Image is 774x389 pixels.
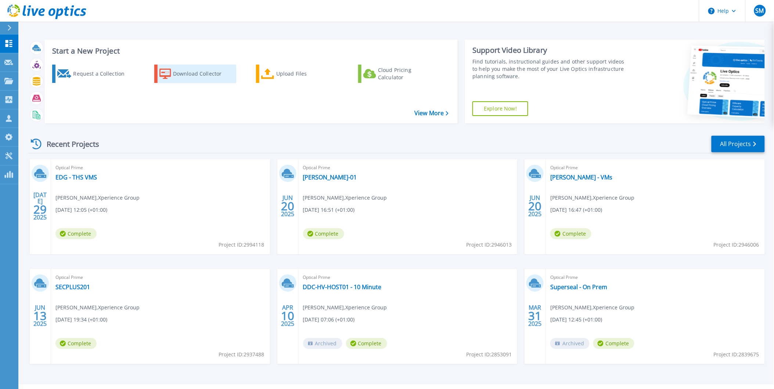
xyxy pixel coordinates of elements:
[529,313,542,319] span: 31
[528,193,542,219] div: JUN 2025
[550,283,607,291] a: Superseal - On Prem
[303,164,513,172] span: Optical Prime
[472,58,626,80] div: Find tutorials, instructional guides and other support videos to help you make the most of your L...
[219,241,264,249] span: Project ID: 2994118
[33,302,47,329] div: JUN 2025
[55,194,140,202] span: [PERSON_NAME] , Xperience Group
[52,65,134,83] a: Request a Collection
[276,66,335,81] div: Upload Files
[756,8,764,14] span: SM
[472,46,626,55] div: Support Video Library
[346,338,387,349] span: Complete
[303,303,387,312] span: [PERSON_NAME] , Xperience Group
[33,193,47,219] div: [DATE] 2025
[358,65,440,83] a: Cloud Pricing Calculator
[303,194,387,202] span: [PERSON_NAME] , Xperience Group
[550,316,602,324] span: [DATE] 12:45 (+01:00)
[303,206,355,214] span: [DATE] 16:51 (+01:00)
[550,273,760,281] span: Optical Prime
[303,316,355,324] span: [DATE] 07:06 (+01:00)
[714,350,759,359] span: Project ID: 2839675
[55,273,266,281] span: Optical Prime
[173,66,232,81] div: Download Collector
[281,193,295,219] div: JUN 2025
[550,164,760,172] span: Optical Prime
[303,174,357,181] a: [PERSON_NAME]-01
[550,228,591,239] span: Complete
[281,302,295,329] div: APR 2025
[593,338,634,349] span: Complete
[28,135,109,153] div: Recent Projects
[55,303,140,312] span: [PERSON_NAME] , Xperience Group
[55,316,107,324] span: [DATE] 19:34 (+01:00)
[303,273,513,281] span: Optical Prime
[414,110,449,117] a: View More
[33,206,47,212] span: 29
[714,241,759,249] span: Project ID: 2946006
[219,350,264,359] span: Project ID: 2937488
[281,313,294,319] span: 10
[550,206,602,214] span: [DATE] 16:47 (+01:00)
[466,241,512,249] span: Project ID: 2946013
[528,302,542,329] div: MAR 2025
[550,194,634,202] span: [PERSON_NAME] , Xperience Group
[550,303,634,312] span: [PERSON_NAME] , Xperience Group
[55,283,90,291] a: SECPLUS201
[55,174,97,181] a: EDG - THS VMS
[466,350,512,359] span: Project ID: 2853091
[73,66,132,81] div: Request a Collection
[303,283,382,291] a: DDC-HV-HOST01 - 10 Minute
[55,338,97,349] span: Complete
[550,174,612,181] a: [PERSON_NAME] - VMs
[52,47,449,55] h3: Start a New Project
[55,164,266,172] span: Optical Prime
[472,101,528,116] a: Explore Now!
[529,203,542,209] span: 20
[550,338,590,349] span: Archived
[33,313,47,319] span: 13
[303,228,344,239] span: Complete
[712,136,765,152] a: All Projects
[55,228,97,239] span: Complete
[281,203,294,209] span: 20
[378,66,437,81] div: Cloud Pricing Calculator
[303,338,342,349] span: Archived
[55,206,107,214] span: [DATE] 12:05 (+01:00)
[154,65,236,83] a: Download Collector
[256,65,338,83] a: Upload Files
